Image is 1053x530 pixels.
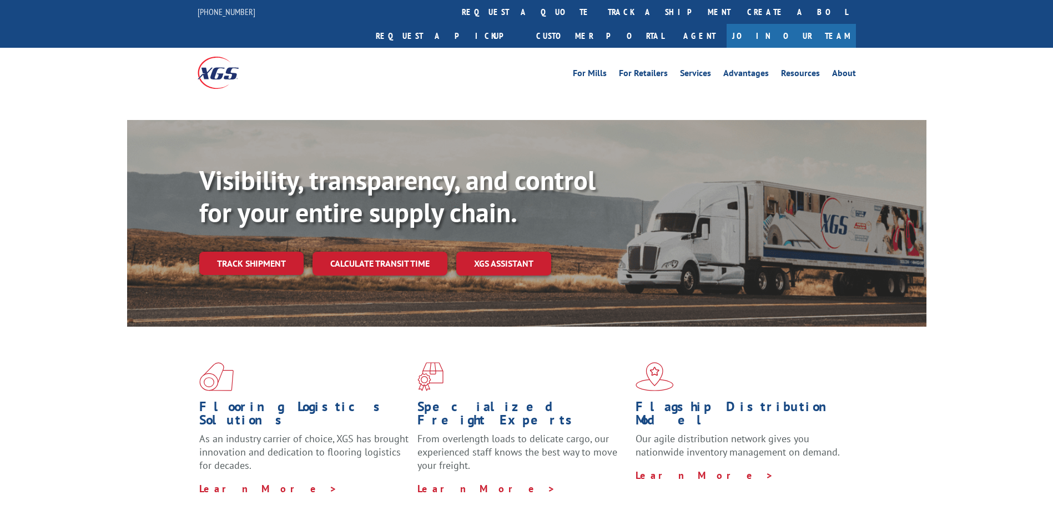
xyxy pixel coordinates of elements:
a: Learn More > [417,482,556,495]
a: For Mills [573,69,607,81]
a: Track shipment [199,252,304,275]
h1: Specialized Freight Experts [417,400,627,432]
a: Join Our Team [727,24,856,48]
a: [PHONE_NUMBER] [198,6,255,17]
a: Resources [781,69,820,81]
a: Services [680,69,711,81]
a: Learn More > [199,482,337,495]
a: Request a pickup [367,24,528,48]
img: xgs-icon-total-supply-chain-intelligence-red [199,362,234,391]
h1: Flagship Distribution Model [636,400,845,432]
a: Calculate transit time [313,252,447,276]
a: About [832,69,856,81]
b: Visibility, transparency, and control for your entire supply chain. [199,163,596,229]
a: Learn More > [636,469,774,482]
a: Agent [672,24,727,48]
img: xgs-icon-focused-on-flooring-red [417,362,444,391]
a: XGS ASSISTANT [456,252,551,276]
a: For Retailers [619,69,668,81]
h1: Flooring Logistics Solutions [199,400,409,432]
a: Customer Portal [528,24,672,48]
p: From overlength loads to delicate cargo, our experienced staff knows the best way to move your fr... [417,432,627,482]
a: Advantages [723,69,769,81]
span: Our agile distribution network gives you nationwide inventory management on demand. [636,432,840,458]
img: xgs-icon-flagship-distribution-model-red [636,362,674,391]
span: As an industry carrier of choice, XGS has brought innovation and dedication to flooring logistics... [199,432,409,472]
